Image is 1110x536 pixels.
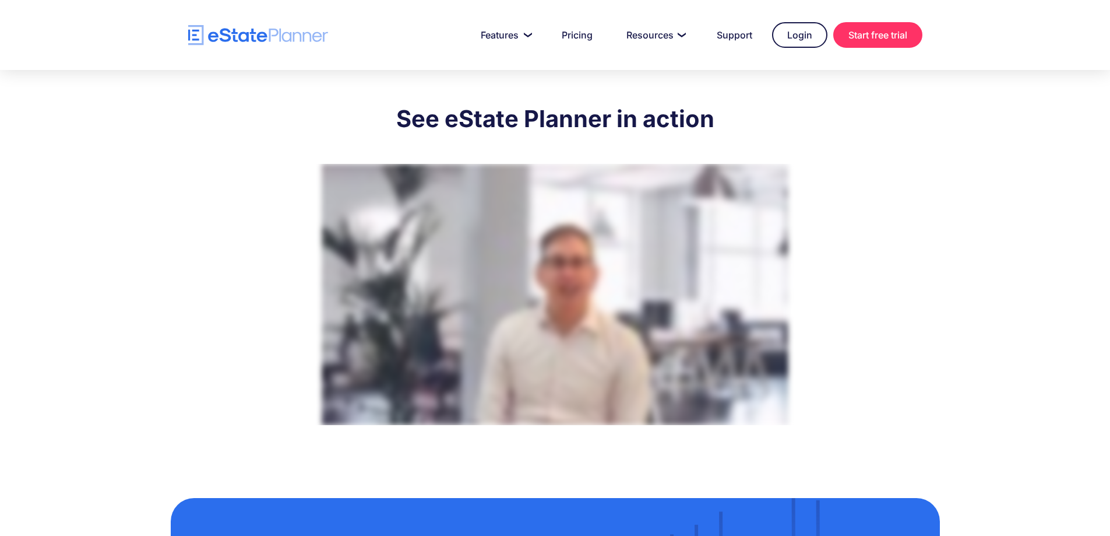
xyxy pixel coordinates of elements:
a: Pricing [548,23,607,47]
a: Support [703,23,766,47]
a: home [188,25,328,45]
a: Start free trial [833,22,922,48]
a: Login [772,22,827,48]
a: Resources [612,23,697,47]
h2: See eState Planner in action [281,104,829,134]
a: Features [467,23,542,47]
